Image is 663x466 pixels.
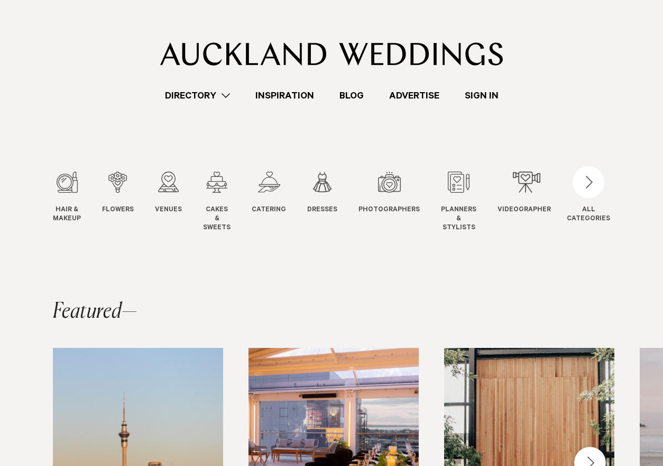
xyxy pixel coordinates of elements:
[53,172,81,224] a: Hair & Makeup
[307,172,358,232] swiper-slide: 6 / 12
[452,88,511,103] a: Sign In
[441,172,498,232] swiper-slide: 8 / 12
[203,172,231,232] a: Cakes & Sweets
[441,206,476,232] span: Planners & Stylists
[243,88,327,103] a: Inspiration
[498,172,555,215] a: Videographers
[102,172,155,232] swiper-slide: 2 / 12
[498,172,576,232] swiper-slide: 9 / 12
[567,172,610,221] button: ALLCATEGORIES
[152,88,243,103] a: Directory
[358,172,441,232] swiper-slide: 7 / 12
[252,172,286,215] a: Catering
[327,88,376,103] a: Blog
[155,172,182,215] a: Venues
[358,206,420,215] span: Photographers
[102,172,134,215] a: Flowers
[498,206,555,215] span: Videographers
[307,172,337,215] a: Dresses
[252,206,286,215] span: Catering
[53,172,102,232] swiper-slide: 1 / 12
[53,206,81,224] span: Hair & Makeup
[160,42,503,66] img: Auckland Weddings Logo
[567,206,610,224] div: ALL CATEGORIES
[252,172,307,232] swiper-slide: 5 / 12
[307,206,337,215] span: Dresses
[376,88,452,103] a: Advertise
[358,172,420,215] a: Photographers
[102,206,134,215] span: Flowers
[53,301,137,322] h2: Featured
[155,172,203,232] swiper-slide: 3 / 12
[155,206,182,215] span: Venues
[441,172,476,232] a: Planners & Stylists
[203,206,231,232] span: Cakes & Sweets
[203,172,252,232] swiper-slide: 4 / 12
